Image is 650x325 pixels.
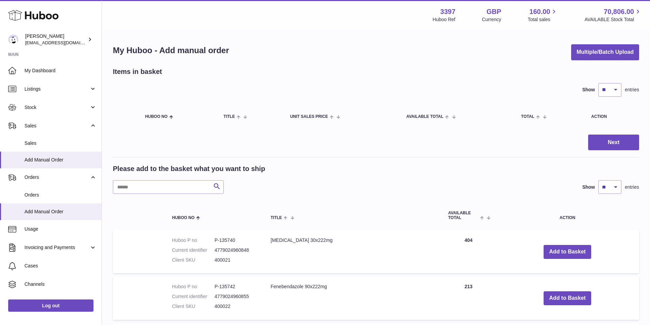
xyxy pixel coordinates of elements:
span: entries [625,184,639,190]
div: Action [591,114,632,119]
span: entries [625,87,639,93]
img: sales@canchema.com [8,34,18,45]
span: Stock [24,104,89,111]
strong: 3397 [440,7,456,16]
span: Orders [24,192,97,198]
dt: Current identifier [172,247,215,253]
dt: Huboo P no [172,237,215,244]
span: 70,806.00 [604,7,634,16]
h2: Items in basket [113,67,162,76]
span: [EMAIL_ADDRESS][DOMAIN_NAME] [25,40,100,45]
span: Total sales [528,16,558,23]
button: Multiple/Batch Upload [571,44,639,60]
a: 160.00 Total sales [528,7,558,23]
a: Log out [8,299,93,312]
span: 160.00 [529,7,550,16]
a: 70,806.00 AVAILABLE Stock Total [584,7,642,23]
dt: Client SKU [172,303,215,310]
span: AVAILABLE Total [448,211,478,220]
span: Listings [24,86,89,92]
span: Usage [24,226,97,232]
span: Title [224,114,235,119]
label: Show [582,87,595,93]
span: Unit Sales Price [290,114,328,119]
td: Fenebendazole 90x222mg [264,277,441,320]
dd: 4779024960848 [215,247,257,253]
span: Huboo no [145,114,168,119]
th: Action [496,204,639,227]
dd: P-135740 [215,237,257,244]
button: Add to Basket [544,245,591,259]
span: Title [271,216,282,220]
span: Invoicing and Payments [24,244,89,251]
span: Channels [24,281,97,288]
h2: Please add to the basket what you want to ship [113,164,265,173]
strong: GBP [486,7,501,16]
dd: 400022 [215,303,257,310]
dt: Client SKU [172,257,215,263]
span: Sales [24,123,89,129]
span: My Dashboard [24,67,97,74]
span: Orders [24,174,89,181]
dd: 400021 [215,257,257,263]
button: Add to Basket [544,291,591,305]
div: [PERSON_NAME] [25,33,86,46]
td: 404 [441,230,496,274]
span: AVAILABLE Stock Total [584,16,642,23]
dt: Huboo P no [172,283,215,290]
dt: Current identifier [172,293,215,300]
span: Total [521,114,534,119]
td: [MEDICAL_DATA] 30x222mg [264,230,441,274]
div: Currency [482,16,501,23]
label: Show [582,184,595,190]
span: AVAILABLE Total [406,114,443,119]
dd: P-135742 [215,283,257,290]
span: Add Manual Order [24,208,97,215]
span: Huboo no [172,216,194,220]
td: 213 [441,277,496,320]
h1: My Huboo - Add manual order [113,45,229,56]
span: Sales [24,140,97,146]
button: Next [588,135,639,151]
span: Add Manual Order [24,157,97,163]
span: Cases [24,263,97,269]
dd: 4779024960855 [215,293,257,300]
div: Huboo Ref [433,16,456,23]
